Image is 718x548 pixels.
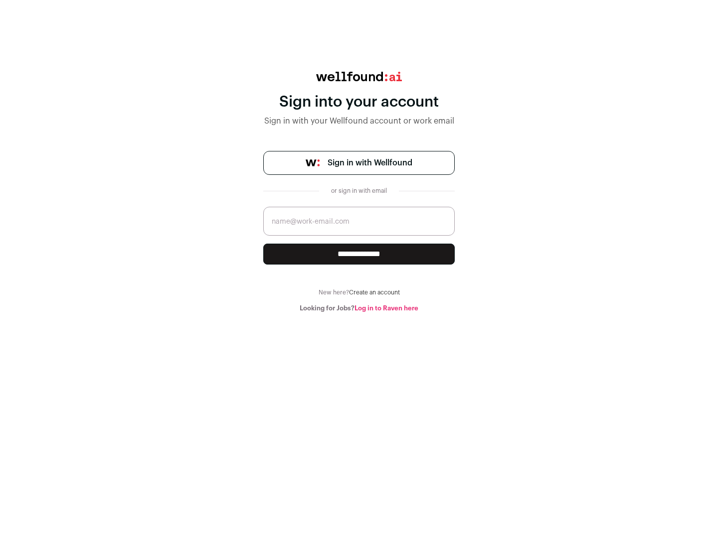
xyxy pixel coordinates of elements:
[349,289,400,295] a: Create an account
[263,93,455,111] div: Sign into your account
[263,115,455,127] div: Sign in with your Wellfound account or work email
[355,305,418,311] a: Log in to Raven here
[306,159,320,166] img: wellfound-symbol-flush-black-fb3c872781a75f747ccb3a119075da62bfe97bd399995f84a933054e44a575c4.png
[263,151,455,175] a: Sign in with Wellfound
[328,157,412,169] span: Sign in with Wellfound
[263,288,455,296] div: New here?
[263,207,455,236] input: name@work-email.com
[327,187,391,195] div: or sign in with email
[263,304,455,312] div: Looking for Jobs?
[316,72,402,81] img: wellfound:ai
